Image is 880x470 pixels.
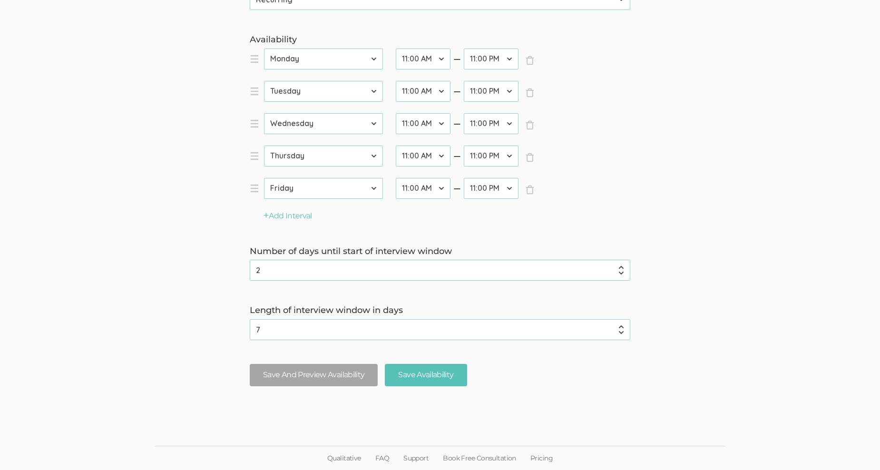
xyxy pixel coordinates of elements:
span: × [525,153,535,162]
a: Support [396,446,436,470]
a: FAQ [368,446,396,470]
button: Add Interval [264,211,312,222]
a: Book Free Consultation [436,446,523,470]
input: Save Availability [385,364,467,386]
label: Availability [250,34,630,46]
iframe: Chat Widget [832,424,880,470]
a: Pricing [523,446,560,470]
span: × [525,56,535,65]
button: Save And Preview Availability [250,364,378,386]
span: × [525,185,535,195]
a: Qualitative [320,446,368,470]
label: Number of days until start of interview window [250,245,630,258]
label: Length of interview window in days [250,304,630,317]
span: × [525,88,535,98]
span: × [525,120,535,130]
